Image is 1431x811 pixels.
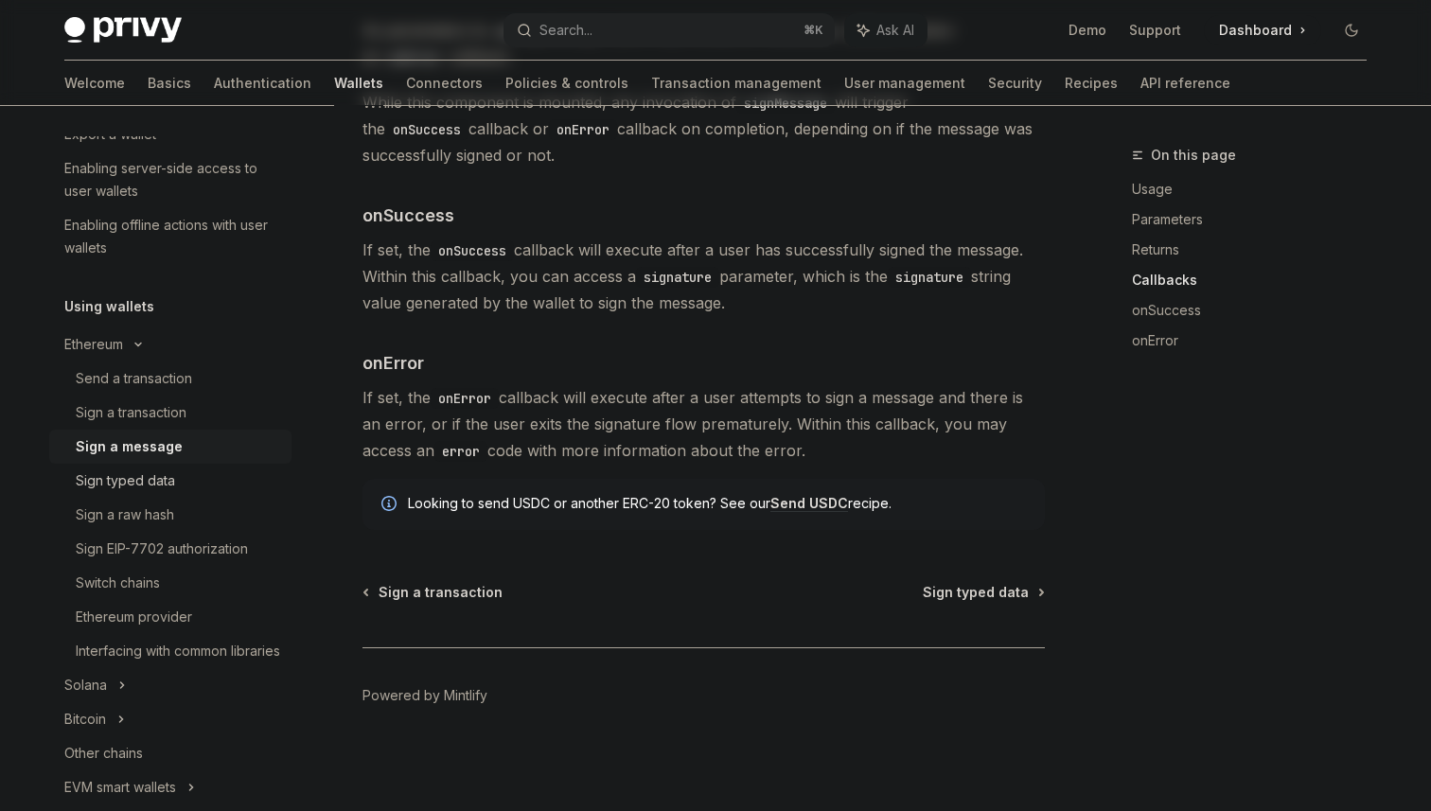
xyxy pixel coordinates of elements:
span: Looking to send USDC or another ERC-20 token? See our recipe. [408,494,1026,513]
div: Enabling offline actions with user wallets [64,214,280,259]
span: If set, the callback will execute after a user attempts to sign a message and there is an error, ... [362,384,1045,464]
a: Basics [148,61,191,106]
div: Switch chains [76,572,160,594]
span: Ask AI [876,21,914,40]
a: Transaction management [651,61,821,106]
code: onSuccess [385,119,468,140]
code: signMessage [736,93,835,114]
a: Wallets [334,61,383,106]
div: Solana [64,674,107,696]
a: Policies & controls [505,61,628,106]
div: Sign a transaction [76,401,186,424]
div: Ethereum provider [76,606,192,628]
a: Callbacks [1132,265,1382,295]
a: Sign typed data [49,464,291,498]
a: Usage [1132,174,1382,204]
a: Support [1129,21,1181,40]
div: Bitcoin [64,708,106,731]
a: Recipes [1065,61,1118,106]
span: While this component is mounted, any invocation of will trigger the callback or callback on compl... [362,89,1045,168]
a: Authentication [214,61,311,106]
a: Dashboard [1204,15,1321,45]
button: Toggle dark mode [1336,15,1367,45]
div: Other chains [64,742,143,765]
a: Enabling server-side access to user wallets [49,151,291,208]
a: onError [1132,326,1382,356]
svg: Info [381,496,400,515]
a: Sign a transaction [364,583,503,602]
a: Demo [1069,21,1106,40]
code: signature [636,267,719,288]
div: Sign EIP-7702 authorization [76,538,248,560]
button: Search...⌘K [503,13,835,47]
code: onSuccess [431,240,514,261]
a: Enabling offline actions with user wallets [49,208,291,265]
a: Send a transaction [49,361,291,396]
a: Sign EIP-7702 authorization [49,532,291,566]
div: EVM smart wallets [64,776,176,799]
a: Sign a message [49,430,291,464]
div: Enabling server-side access to user wallets [64,157,280,203]
a: Interfacing with common libraries [49,634,291,668]
a: Switch chains [49,566,291,600]
code: onError [549,119,617,140]
a: Other chains [49,736,291,770]
div: Search... [539,19,592,42]
button: Ask AI [844,13,927,47]
a: Welcome [64,61,125,106]
a: Sign a transaction [49,396,291,430]
div: Sign a message [76,435,183,458]
a: User management [844,61,965,106]
a: Send USDC [770,495,848,512]
code: onError [431,388,499,409]
a: Ethereum provider [49,600,291,634]
div: Ethereum [64,333,123,356]
div: Sign a raw hash [76,503,174,526]
img: dark logo [64,17,182,44]
a: onSuccess [1132,295,1382,326]
span: Dashboard [1219,21,1292,40]
a: Returns [1132,235,1382,265]
a: Sign a raw hash [49,498,291,532]
code: signature [888,267,971,288]
span: On this page [1151,144,1236,167]
a: Security [988,61,1042,106]
span: ⌘ K [804,23,823,38]
a: API reference [1140,61,1230,106]
a: Parameters [1132,204,1382,235]
span: Sign a transaction [379,583,503,602]
span: onError [362,350,424,376]
code: error [434,441,487,462]
div: Interfacing with common libraries [76,640,280,662]
span: onSuccess [362,203,454,228]
a: Powered by Mintlify [362,686,487,705]
span: Sign typed data [923,583,1029,602]
span: If set, the callback will execute after a user has successfully signed the message. Within this c... [362,237,1045,316]
h5: Using wallets [64,295,154,318]
a: Sign typed data [923,583,1043,602]
div: Send a transaction [76,367,192,390]
a: Connectors [406,61,483,106]
div: Sign typed data [76,469,175,492]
